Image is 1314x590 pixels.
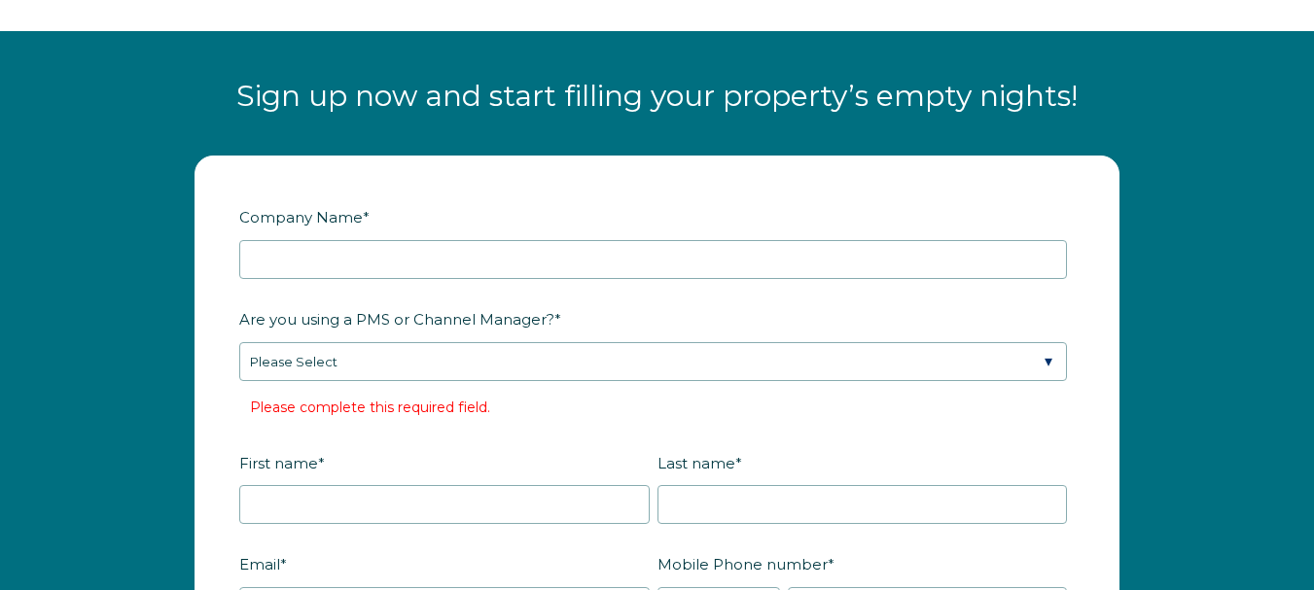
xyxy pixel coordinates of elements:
span: Email [239,549,280,579]
span: Mobile Phone number [657,549,828,579]
span: Are you using a PMS or Channel Manager? [239,304,554,334]
span: First name [239,448,318,478]
label: Please complete this required field. [250,399,490,416]
span: Sign up now and start filling your property’s empty nights! [236,78,1078,114]
span: Company Name [239,202,363,232]
span: Last name [657,448,735,478]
